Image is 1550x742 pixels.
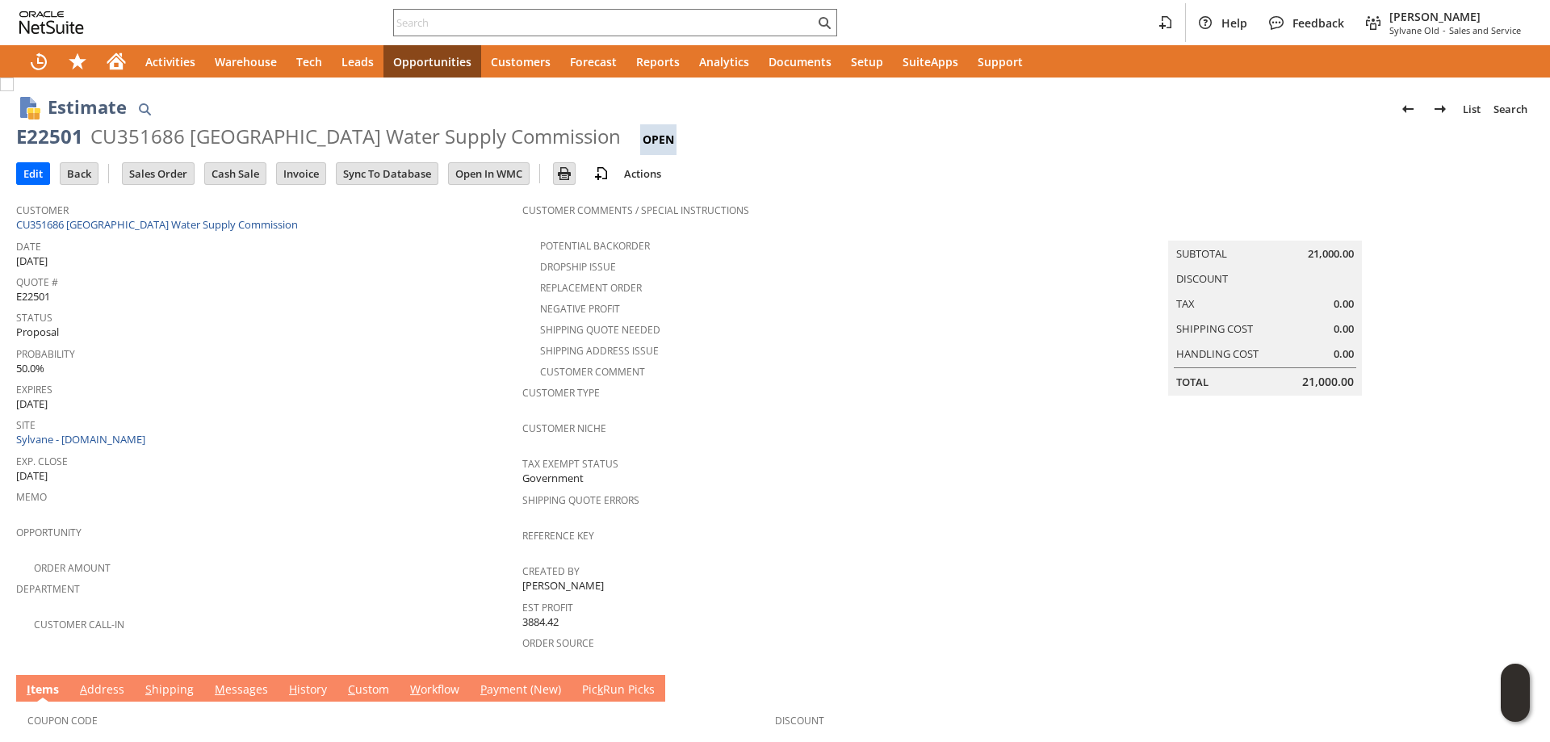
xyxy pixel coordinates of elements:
[522,601,573,614] a: Est Profit
[522,614,559,630] span: 3884.42
[618,166,668,181] a: Actions
[289,681,297,697] span: H
[968,45,1033,78] a: Support
[578,681,659,699] a: PickRun Picks
[1176,271,1228,286] a: Discount
[1398,99,1418,119] img: Previous
[16,396,48,412] span: [DATE]
[332,45,383,78] a: Leads
[211,681,272,699] a: Messages
[16,275,58,289] a: Quote #
[476,681,565,699] a: Payment (New)
[285,681,331,699] a: History
[61,163,98,184] input: Back
[296,54,322,69] span: Tech
[215,681,225,697] span: M
[522,386,600,400] a: Customer Type
[16,432,149,446] a: Sylvane - [DOMAIN_NAME]
[1334,321,1354,337] span: 0.00
[522,421,606,435] a: Customer Niche
[27,714,98,727] a: Coupon Code
[107,52,126,71] svg: Home
[1501,694,1530,723] span: Oracle Guided Learning Widget. To move around, please hold and drag
[58,45,97,78] div: Shortcuts
[76,681,128,699] a: Address
[27,681,31,697] span: I
[1176,246,1227,261] a: Subtotal
[215,54,277,69] span: Warehouse
[16,289,50,304] span: E22501
[815,13,834,32] svg: Search
[540,260,616,274] a: Dropship Issue
[1487,96,1534,122] a: Search
[16,383,52,396] a: Expires
[1308,246,1354,262] span: 21,000.00
[406,681,463,699] a: Workflow
[560,45,626,78] a: Forecast
[522,457,618,471] a: Tax Exempt Status
[903,54,958,69] span: SuiteApps
[17,163,49,184] input: Edit
[16,124,83,149] div: E22501
[19,45,58,78] a: Recent Records
[592,164,611,183] img: add-record.svg
[540,281,642,295] a: Replacement Order
[145,681,152,697] span: S
[522,493,639,507] a: Shipping Quote Errors
[34,618,124,631] a: Customer Call-in
[136,45,205,78] a: Activities
[759,45,841,78] a: Documents
[480,681,487,697] span: P
[344,681,393,699] a: Custom
[1389,24,1439,36] span: Sylvane Old
[348,681,355,697] span: C
[393,54,471,69] span: Opportunities
[1443,24,1446,36] span: -
[640,124,677,155] div: Open
[522,471,584,486] span: Government
[16,325,59,340] span: Proposal
[540,323,660,337] a: Shipping Quote Needed
[769,54,832,69] span: Documents
[1334,296,1354,312] span: 0.00
[16,526,82,539] a: Opportunity
[277,163,325,184] input: Invoice
[522,564,580,578] a: Created By
[978,54,1023,69] span: Support
[1176,321,1253,336] a: Shipping Cost
[522,578,604,593] span: [PERSON_NAME]
[626,45,689,78] a: Reports
[341,54,374,69] span: Leads
[636,54,680,69] span: Reports
[1389,9,1521,24] span: [PERSON_NAME]
[16,490,47,504] a: Memo
[481,45,560,78] a: Customers
[16,240,41,254] a: Date
[16,361,44,376] span: 50.0%
[383,45,481,78] a: Opportunities
[16,217,302,232] a: CU351686 [GEOGRAPHIC_DATA] Water Supply Commission
[841,45,893,78] a: Setup
[540,365,645,379] a: Customer Comment
[1176,375,1209,389] a: Total
[555,164,574,183] img: Print
[775,714,824,727] a: Discount
[491,54,551,69] span: Customers
[68,52,87,71] svg: Shortcuts
[1302,374,1354,390] span: 21,000.00
[540,344,659,358] a: Shipping Address Issue
[851,54,883,69] span: Setup
[410,681,421,697] span: W
[48,94,127,120] h1: Estimate
[205,163,266,184] input: Cash Sale
[1449,24,1521,36] span: Sales and Service
[522,203,749,217] a: Customer Comments / Special Instructions
[16,311,52,325] a: Status
[522,636,594,650] a: Order Source
[1501,664,1530,722] iframe: Click here to launch Oracle Guided Learning Help Panel
[16,582,80,596] a: Department
[1334,346,1354,362] span: 0.00
[16,418,36,432] a: Site
[1176,296,1195,311] a: Tax
[1431,99,1450,119] img: Next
